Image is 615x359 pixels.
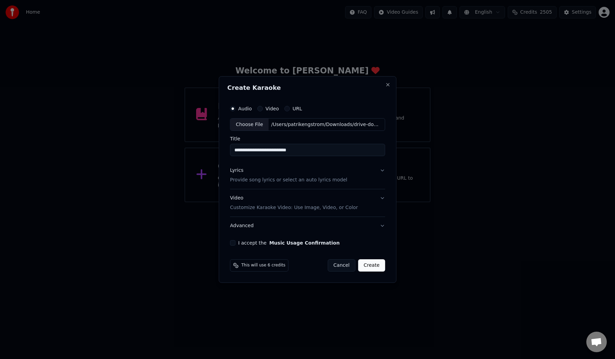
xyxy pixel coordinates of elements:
[230,167,243,174] div: Lyrics
[358,259,385,272] button: Create
[265,106,279,111] label: Video
[227,85,388,91] h2: Create Karaoke
[230,119,269,131] div: Choose File
[269,121,385,128] div: /Users/patrikengstrom/Downloads/drive-download-20250911T180205Z-1-001/BB - [PERSON_NAME] final ma...
[230,190,385,217] button: VideoCustomize Karaoke Video: Use Image, Video, or Color
[269,240,340,245] button: I accept the
[238,240,340,245] label: I accept the
[230,137,385,141] label: Title
[230,195,358,211] div: Video
[230,162,385,189] button: LyricsProvide song lyrics or select an auto lyrics model
[230,217,385,235] button: Advanced
[241,263,285,268] span: This will use 6 credits
[292,106,302,111] label: URL
[328,259,355,272] button: Cancel
[238,106,252,111] label: Audio
[230,177,347,184] p: Provide song lyrics or select an auto lyrics model
[230,204,358,211] p: Customize Karaoke Video: Use Image, Video, or Color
